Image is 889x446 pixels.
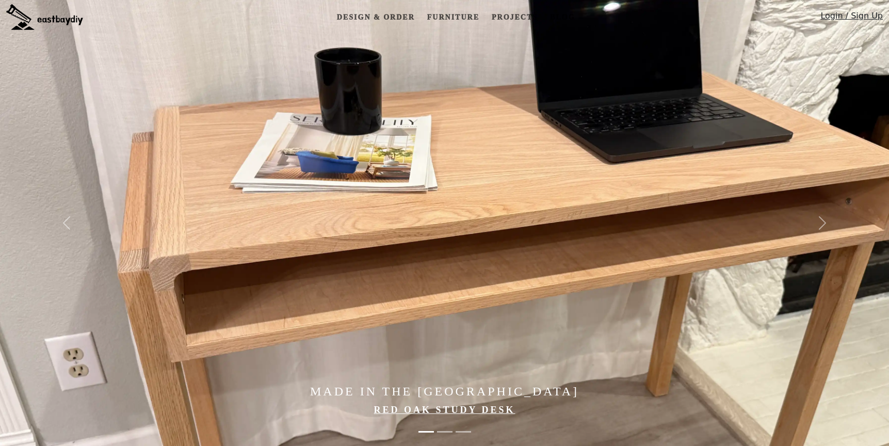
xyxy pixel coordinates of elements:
h4: Made in the [GEOGRAPHIC_DATA] [133,384,755,399]
a: Login / Sign Up [820,10,883,27]
a: Furniture [423,8,483,27]
a: Projects [488,8,542,27]
a: Red Oak Study Desk [374,405,515,415]
a: Blog [546,8,579,27]
a: Design & Order [333,8,419,27]
button: Made in the Bay Area [418,426,434,438]
img: eastbaydiy [6,4,83,30]
button: Elevate Your Home with Handcrafted Japanese-Style Furniture [456,426,471,438]
button: Elevate Your Home with Handcrafted Japanese-Style Furniture [437,426,452,438]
